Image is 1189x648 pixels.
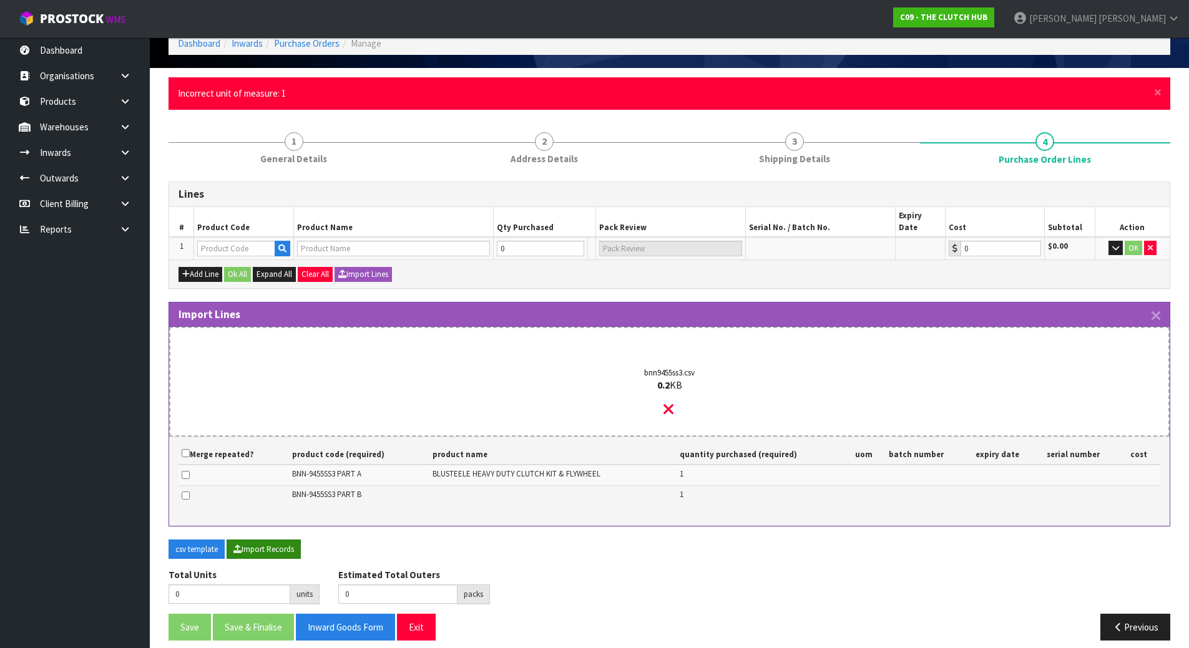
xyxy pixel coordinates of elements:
input: Estimated Total Outers [338,584,457,604]
th: Merge repeated? [179,443,289,464]
a: Inwards [232,37,263,49]
h3: Lines [179,188,1160,200]
button: Ok All [224,267,251,282]
th: Cost [945,207,1045,237]
button: Exit [397,614,436,641]
span: [PERSON_NAME] [1029,12,1097,24]
button: Import Lines [335,267,392,282]
span: Manage [351,37,381,49]
input: Pack Review [599,241,742,256]
a: C09 - THE CLUTCH HUB [893,7,994,27]
button: Clear All [298,267,333,282]
strong: C09 - THE CLUTCH HUB [900,12,987,22]
span: Address Details [511,152,578,165]
strong: $0.00 [1048,241,1068,251]
button: Add Line [179,267,222,282]
th: product code (required) [289,443,429,464]
a: Purchase Orders [274,37,340,49]
th: Pack Review [596,207,746,237]
span: General Details [260,152,327,165]
button: OK [1125,241,1142,256]
th: uom [852,443,886,464]
th: Subtotal [1045,207,1095,237]
th: Serial No. / Batch No. [745,207,895,237]
h3: Import Lines [179,309,1160,321]
span: [PERSON_NAME] [1098,12,1166,24]
input: Product Name [297,241,489,256]
span: 3 [785,132,804,151]
button: Previous [1100,614,1170,641]
button: csv template [169,539,225,559]
th: # [169,207,194,237]
th: Qty Purchased [493,207,595,237]
button: Import Records [227,539,301,559]
button: Expand All [253,267,296,282]
button: Save [169,614,211,641]
input: Product Code [197,241,275,256]
th: cost [1127,443,1160,464]
span: Expand All [257,269,292,279]
span: ProStock [40,11,104,27]
span: 1 [680,489,683,500]
span: 2 [535,132,554,151]
button: Inward Goods Form [296,614,395,641]
span: 1 [680,468,683,479]
th: product name [429,443,677,464]
div: KB [201,379,1138,392]
div: units [290,584,320,604]
th: serial number [1044,443,1128,464]
label: Estimated Total Outers [338,568,440,581]
th: Product Code [194,207,294,237]
span: BNN-9455SS3 PART A [292,468,361,479]
span: bnn9455ss3.csv [640,367,698,379]
label: Total Units [169,568,217,581]
strong: 0.2 [657,379,670,391]
span: 1 [180,241,183,251]
span: Shipping Details [759,152,830,165]
th: Action [1095,207,1170,237]
th: Product Name [294,207,493,237]
span: 1 [285,132,303,151]
span: × [1154,84,1162,101]
th: quantity purchased (required) [677,443,852,464]
img: cube-alt.png [19,11,34,26]
th: Expiry Date [895,207,945,237]
span: Incorrect unit of measure: 1 [178,87,286,99]
button: Save & Finalise [213,614,294,641]
input: Cost [961,241,1042,256]
th: expiry date [972,443,1044,464]
input: Total Units [169,584,290,604]
div: packs [457,584,490,604]
input: Unit Qty [497,241,584,256]
span: BNN-9455SS3 PART B [292,489,361,500]
small: WMS [106,14,125,26]
span: BLUSTEELE HEAVY DUTY CLUTCH KIT & FLYWHEEL [433,468,600,479]
th: batch number [886,443,972,464]
span: 4 [1035,132,1054,151]
span: Purchase Order Lines [999,153,1091,166]
a: Dashboard [178,37,220,49]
